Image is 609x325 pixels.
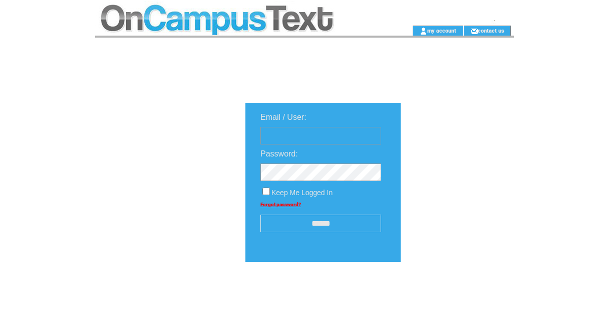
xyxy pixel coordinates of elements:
[420,27,427,35] img: account_icon.gif;jsessionid=167E6E5D54AFBA56AE9C565BF9B4B304
[427,27,456,34] a: my account
[430,287,480,299] img: transparent.png;jsessionid=167E6E5D54AFBA56AE9C565BF9B4B304
[260,149,298,158] span: Password:
[271,189,333,197] span: Keep Me Logged In
[478,27,504,34] a: contact us
[470,27,478,35] img: contact_us_icon.gif;jsessionid=167E6E5D54AFBA56AE9C565BF9B4B304
[260,202,301,207] a: Forgot password?
[260,113,307,121] span: Email / User:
